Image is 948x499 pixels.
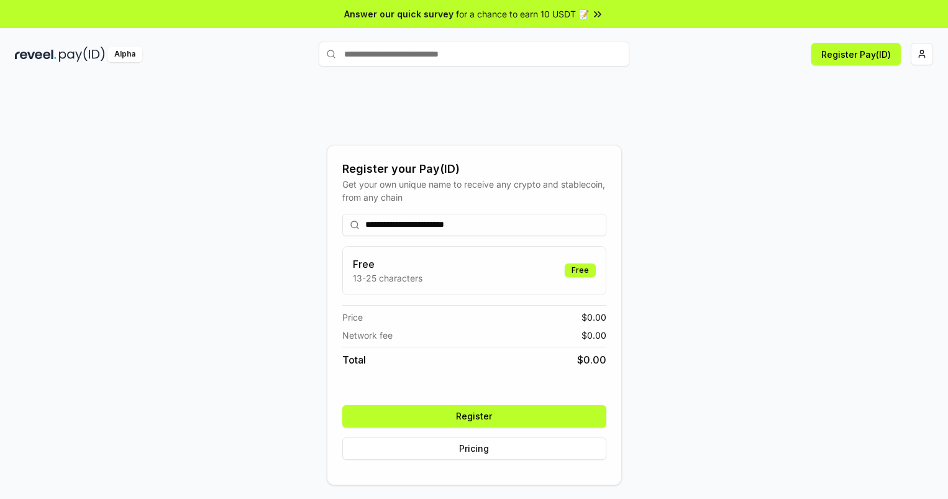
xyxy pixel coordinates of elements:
[344,7,453,21] span: Answer our quick survey
[15,47,57,62] img: reveel_dark
[565,263,596,277] div: Free
[353,257,422,272] h3: Free
[456,7,589,21] span: for a chance to earn 10 USDT 📝
[342,329,393,342] span: Network fee
[342,405,606,428] button: Register
[581,311,606,324] span: $ 0.00
[342,352,366,367] span: Total
[342,160,606,178] div: Register your Pay(ID)
[342,437,606,460] button: Pricing
[581,329,606,342] span: $ 0.00
[811,43,901,65] button: Register Pay(ID)
[107,47,142,62] div: Alpha
[353,272,422,285] p: 13-25 characters
[342,178,606,204] div: Get your own unique name to receive any crypto and stablecoin, from any chain
[577,352,606,367] span: $ 0.00
[342,311,363,324] span: Price
[59,47,105,62] img: pay_id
